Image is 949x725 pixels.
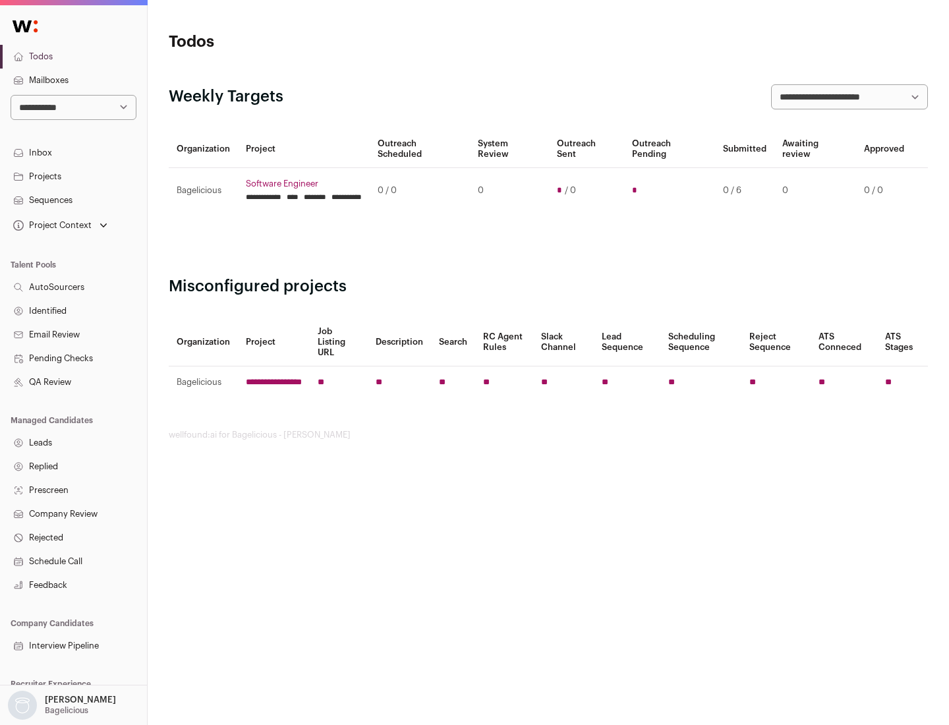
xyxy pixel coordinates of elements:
[169,130,238,168] th: Organization
[811,318,877,366] th: ATS Conneced
[660,318,741,366] th: Scheduling Sequence
[368,318,431,366] th: Description
[169,86,283,107] h2: Weekly Targets
[877,318,928,366] th: ATS Stages
[856,168,912,214] td: 0 / 0
[238,130,370,168] th: Project
[310,318,368,366] th: Job Listing URL
[715,168,774,214] td: 0 / 6
[856,130,912,168] th: Approved
[45,695,116,705] p: [PERSON_NAME]
[370,168,470,214] td: 0 / 0
[741,318,811,366] th: Reject Sequence
[169,32,422,53] h1: Todos
[470,168,548,214] td: 0
[549,130,625,168] th: Outreach Sent
[475,318,532,366] th: RC Agent Rules
[774,130,856,168] th: Awaiting review
[5,691,119,720] button: Open dropdown
[533,318,594,366] th: Slack Channel
[169,430,928,440] footer: wellfound:ai for Bagelicious - [PERSON_NAME]
[715,130,774,168] th: Submitted
[565,185,576,196] span: / 0
[169,276,928,297] h2: Misconfigured projects
[11,220,92,231] div: Project Context
[370,130,470,168] th: Outreach Scheduled
[11,216,110,235] button: Open dropdown
[238,318,310,366] th: Project
[169,366,238,399] td: Bagelicious
[594,318,660,366] th: Lead Sequence
[774,168,856,214] td: 0
[45,705,88,716] p: Bagelicious
[624,130,714,168] th: Outreach Pending
[8,691,37,720] img: nopic.png
[246,179,362,189] a: Software Engineer
[431,318,475,366] th: Search
[169,168,238,214] td: Bagelicious
[470,130,548,168] th: System Review
[5,13,45,40] img: Wellfound
[169,318,238,366] th: Organization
